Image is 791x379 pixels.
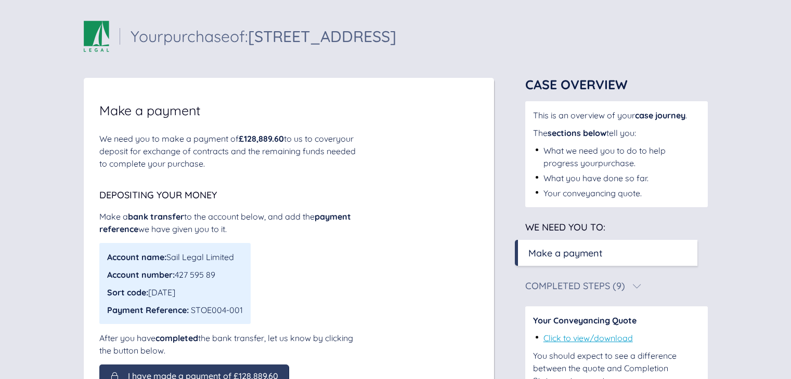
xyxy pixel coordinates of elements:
div: STOE004-001 [107,304,243,316]
div: The tell you: [533,127,700,139]
div: We need you to make a payment of to us to cover your deposit for exchange of contracts and the re... [99,132,359,170]
div: After you have the bank transfer, let us know by clicking the button below. [99,332,359,357]
div: Make a to the account below, and add the we have given you to it. [99,210,359,235]
span: bank transfer [128,211,184,222]
div: [DATE] [107,286,243,299]
span: Account name: [107,252,166,262]
span: Make a payment [99,104,200,117]
span: sections below [548,128,606,138]
span: Case Overview [525,76,628,92]
span: We need you to: [525,221,605,233]
div: Make a payment [528,246,603,260]
a: Click to view/download [543,333,633,343]
span: case journey [635,110,685,120]
div: What we need you to do to help progress your purchase . [543,144,700,169]
span: Your Conveyancing Quote [533,315,637,326]
div: 427 595 89 [107,268,243,281]
span: Account number: [107,269,175,280]
div: This is an overview of your . [533,109,700,121]
span: completed [155,333,198,343]
div: What you have done so far. [543,172,649,184]
span: Depositing your money [99,189,217,201]
div: Your conveyancing quote. [543,187,642,199]
span: [STREET_ADDRESS] [248,26,396,46]
div: Sail Legal Limited [107,251,243,263]
span: Sort code: [107,287,148,297]
div: Completed Steps (9) [525,281,625,291]
span: £128,889.60 [239,133,284,144]
span: Payment Reference: [107,305,189,315]
div: Your purchase of: [131,29,396,44]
